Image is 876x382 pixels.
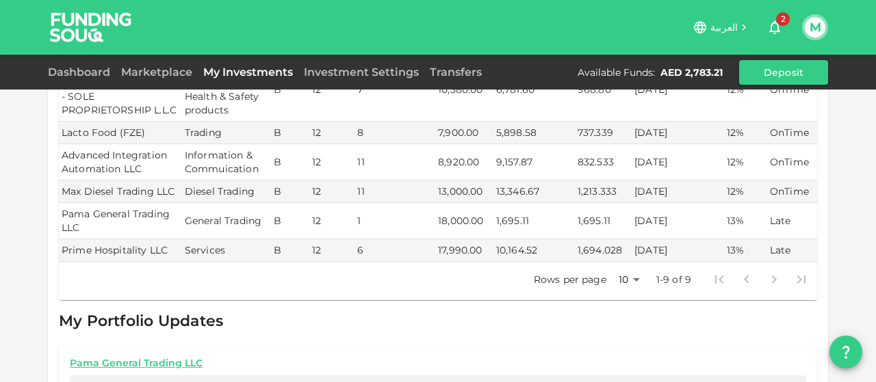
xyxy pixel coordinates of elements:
[182,180,271,203] td: Diesel Trading
[767,144,817,180] td: OnTime
[710,21,738,33] span: العربية
[435,58,493,122] td: 10,380.00
[724,144,767,180] td: 12%
[767,239,817,262] td: Late
[309,58,355,122] td: 12
[724,58,767,122] td: 12%
[739,60,828,85] button: Deposit
[575,180,632,203] td: 1,213.333
[776,12,790,26] span: 2
[355,58,435,122] td: 7
[182,58,271,122] td: Wholesale & Retail trading of Health & Safety products
[59,312,223,330] span: My Portfolio Updates
[59,58,182,122] td: PROTECTOL HEALTH AND SAFETY TRADING - SOLE PROPRIETORSHIP L.L.C
[493,180,575,203] td: 13,346.67
[59,203,182,239] td: Pama General Trading LLC
[355,144,435,180] td: 11
[355,203,435,239] td: 1
[271,203,309,239] td: B
[182,144,271,180] td: Information & Commuication
[355,122,435,144] td: 8
[435,203,493,239] td: 18,000.00
[271,144,309,180] td: B
[59,180,182,203] td: Max Diesel Trading LLC
[534,273,606,286] p: Rows per page
[575,122,632,144] td: 737.339
[575,144,632,180] td: 832.533
[767,203,817,239] td: Late
[70,357,806,370] a: Pama General Trading LLC
[656,273,691,286] p: 1-9 of 9
[632,203,724,239] td: [DATE]
[355,180,435,203] td: 11
[182,203,271,239] td: General Trading
[632,144,724,180] td: [DATE]
[493,122,575,144] td: 5,898.58
[309,203,355,239] td: 12
[309,122,355,144] td: 12
[424,66,487,79] a: Transfers
[575,239,632,262] td: 1,694.028
[182,239,271,262] td: Services
[493,239,575,262] td: 10,164.52
[493,58,575,122] td: 6,781.60
[767,122,817,144] td: OnTime
[48,66,116,79] a: Dashboard
[271,58,309,122] td: B
[355,239,435,262] td: 6
[767,180,817,203] td: OnTime
[198,66,298,79] a: My Investments
[309,180,355,203] td: 12
[435,180,493,203] td: 13,000.00
[309,239,355,262] td: 12
[632,122,724,144] td: [DATE]
[724,203,767,239] td: 13%
[575,203,632,239] td: 1,695.11
[660,66,723,79] div: AED 2,783.21
[182,122,271,144] td: Trading
[271,180,309,203] td: B
[575,58,632,122] td: 968.80
[271,239,309,262] td: B
[116,66,198,79] a: Marketplace
[435,144,493,180] td: 8,920.00
[435,122,493,144] td: 7,900.00
[632,239,724,262] td: [DATE]
[724,122,767,144] td: 12%
[632,180,724,203] td: [DATE]
[271,122,309,144] td: B
[767,58,817,122] td: OnTime
[493,144,575,180] td: 9,157.87
[435,239,493,262] td: 17,990.00
[761,14,788,41] button: 2
[59,122,182,144] td: Lacto Food (FZE)
[59,239,182,262] td: Prime Hospitality LLC
[59,144,182,180] td: Advanced Integration Automation LLC
[612,270,645,290] div: 10
[724,239,767,262] td: 13%
[578,66,655,79] div: Available Funds :
[309,144,355,180] td: 12
[298,66,424,79] a: Investment Settings
[724,180,767,203] td: 12%
[632,58,724,122] td: [DATE]
[493,203,575,239] td: 1,695.11
[829,336,862,368] button: question
[805,17,825,38] button: M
